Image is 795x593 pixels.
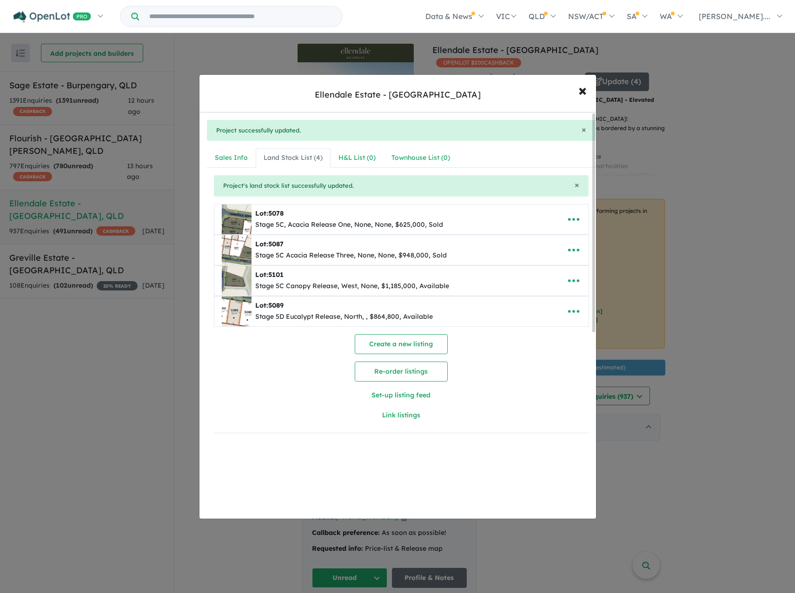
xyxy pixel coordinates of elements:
div: H&L List ( 0 ) [338,152,376,164]
div: Stage 5C, Acacia Release One, None, None, $625,000, Sold [255,219,443,231]
span: [PERSON_NAME].... [699,12,770,21]
span: × [582,124,586,135]
img: Ellendale%20Estate%20-%20Upper%20Kedron%20-%20Lot%205101___1758508550.png [222,266,252,296]
div: Townhouse List ( 0 ) [391,152,450,164]
div: Ellendale Estate - [GEOGRAPHIC_DATA] [315,89,481,101]
div: Stage 5C Acacia Release Three, None, None, $948,000, Sold [255,250,447,261]
button: Close [582,125,586,134]
span: 5087 [268,240,284,248]
img: Ellendale%20Estate%20-%20Upper%20Kedron%20-%20Lot%205078___1743983118.png [222,204,252,234]
input: Try estate name, suburb, builder or developer [141,7,340,26]
button: Close [575,181,579,189]
span: × [575,179,579,190]
div: Stage 5C Canopy Release, West, None, $1,185,000, Available [255,281,449,292]
div: Sales Info [215,152,248,164]
span: 5089 [268,301,284,310]
button: Re-order listings [355,362,448,382]
button: Create a new listing [355,334,448,354]
span: 5101 [268,270,284,279]
div: Stage 5D Eucalypt Release, North, , $864,800, Available [255,311,433,323]
b: Lot: [255,270,284,279]
span: 5078 [268,209,284,217]
b: Lot: [255,209,284,217]
div: Project's land stock list successfully updated. [214,175,589,197]
button: Set-up listing feed [307,385,495,405]
div: Project successfully updated. [207,120,596,141]
b: Lot: [255,240,284,248]
b: Lot: [255,301,284,310]
img: Ellendale%20Estate%20-%20Upper%20Kedron%20-%20Lot%205089___1759453410.png [222,296,252,326]
button: Link listings [307,405,495,425]
div: Land Stock List ( 4 ) [264,152,323,164]
img: Ellendale%20Estate%20-%20Upper%20Kedron%20-%20Lot%205087___1747372064.png [222,235,252,265]
img: Openlot PRO Logo White [13,11,91,23]
span: × [578,80,587,100]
